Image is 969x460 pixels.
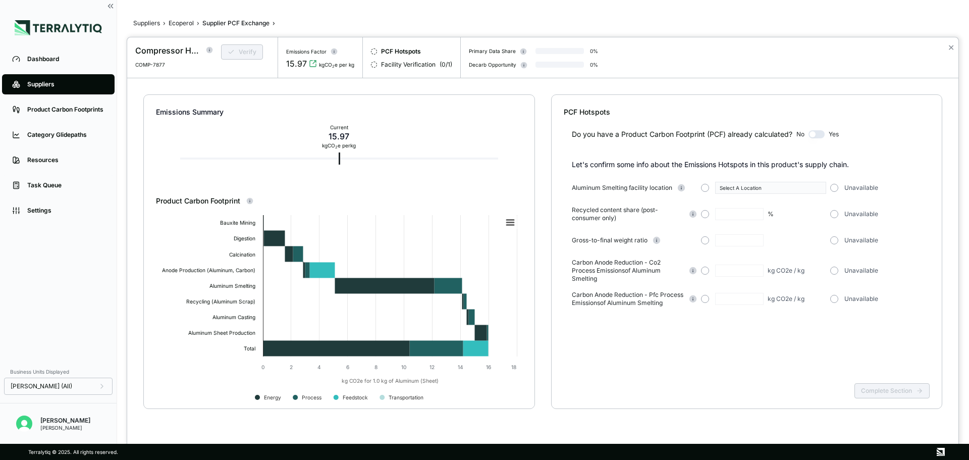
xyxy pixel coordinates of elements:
span: ( 0 / 1 ) [440,61,452,69]
sub: 2 [335,145,338,149]
div: 0 % [590,62,598,68]
button: Close [948,41,954,54]
text: 18 [511,364,516,370]
div: % [768,210,774,218]
div: Emissions Summary [156,107,522,117]
text: Energy [264,394,281,401]
p: Let's confirm some info about the Emissions Hotspots in this product's supply chain. [572,160,930,170]
text: 2 [290,364,293,370]
span: Gross-to-final weight ratio [572,236,648,244]
text: 14 [458,364,463,370]
text: kg CO2e for 1.0 kg of Aluminum (Sheet) [342,378,439,384]
div: Select A Location [720,185,822,191]
div: Primary Data Share [469,48,516,54]
div: PCF Hotspots [564,107,930,117]
div: kgCO e per kg [319,62,354,68]
div: Decarb Opportunity [469,62,516,68]
text: Digestion [234,235,255,242]
span: Aluminum Smelting facility location [572,184,672,192]
text: Recycling (Aluminum Scrap) [186,298,255,305]
div: kg CO e per kg [322,142,356,148]
span: Unavailable [844,210,878,218]
span: Facility Verification [381,61,436,69]
div: 15.97 [286,58,307,70]
svg: View audit trail [309,60,317,68]
div: 15.97 [322,130,356,142]
div: COMP-7877 [135,62,208,68]
span: Carbon Anode Reduction - Co2 Process Emissions of Aluminum Smelting [572,259,684,283]
div: Product Carbon Footprint [156,196,522,206]
span: Carbon Anode Reduction - Pfc Process Emissions of Aluminum Smelting [572,291,684,307]
text: 10 [401,364,406,370]
span: No [796,130,804,138]
span: Unavailable [844,267,878,275]
text: Transportation [389,394,423,401]
text: Anode Production (Aluminum, Carbon) [162,267,255,273]
text: 16 [486,364,491,370]
text: Bauxite Mining [220,220,255,226]
div: kg CO2e / kg [768,295,804,303]
text: Aluminum Sheet Production [188,330,255,336]
span: PCF Hotspots [381,47,421,56]
span: Unavailable [844,295,878,303]
div: Do you have a Product Carbon Footprint (PCF) already calculated? [572,129,792,139]
text: Feedstock [343,394,368,400]
text: Calcination [229,251,255,258]
span: Yes [829,130,839,138]
text: Total [244,345,255,351]
text: Aluminum Casting [212,314,255,321]
button: Select A Location [715,182,826,194]
span: Unavailable [844,184,878,192]
text: 12 [429,364,435,370]
text: 8 [374,364,378,370]
text: Process [302,394,321,400]
div: Current [322,124,356,130]
text: 4 [317,364,321,370]
div: 0 % [590,48,598,54]
div: Emissions Factor [286,48,327,55]
div: kg CO2e / kg [768,267,804,275]
div: Compressor Housing [135,44,200,57]
text: 0 [261,364,264,370]
text: 6 [346,364,349,370]
span: Recycled content share (post-consumer only) [572,206,684,222]
sub: 2 [332,64,335,69]
text: Aluminum Smelting [209,283,255,289]
span: Unavailable [844,236,878,244]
